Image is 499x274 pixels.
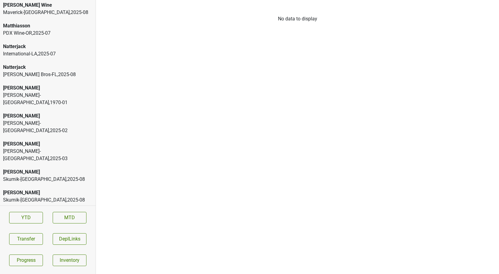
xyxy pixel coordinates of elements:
[3,112,93,120] div: [PERSON_NAME]
[96,15,499,23] div: No data to display
[3,176,93,183] div: Skurnik-[GEOGRAPHIC_DATA] , 2025 - 08
[3,168,93,176] div: [PERSON_NAME]
[3,43,93,50] div: Natterjack
[3,148,93,162] div: [PERSON_NAME]-[GEOGRAPHIC_DATA] , 2025 - 03
[3,22,93,30] div: Matthiasson
[3,84,93,92] div: [PERSON_NAME]
[3,189,93,196] div: [PERSON_NAME]
[3,9,93,16] div: Maverick-[GEOGRAPHIC_DATA] , 2025 - 08
[3,30,93,37] div: PDX Wine-OR , 2025 - 07
[3,71,93,78] div: [PERSON_NAME] Bros-FL , 2025 - 08
[3,196,93,204] div: Skurnik-[GEOGRAPHIC_DATA] , 2025 - 08
[3,92,93,106] div: [PERSON_NAME]-[GEOGRAPHIC_DATA] , 1970 - 01
[3,120,93,134] div: [PERSON_NAME]-[GEOGRAPHIC_DATA] , 2025 - 02
[9,255,43,266] a: Progress
[3,64,93,71] div: Natterjack
[53,212,86,223] a: MTD
[3,50,93,58] div: International-LA , 2025 - 07
[53,233,86,245] button: DeplLinks
[9,212,43,223] a: YTD
[9,233,43,245] button: Transfer
[53,255,86,266] a: Inventory
[3,2,93,9] div: [PERSON_NAME] Wine
[3,140,93,148] div: [PERSON_NAME]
